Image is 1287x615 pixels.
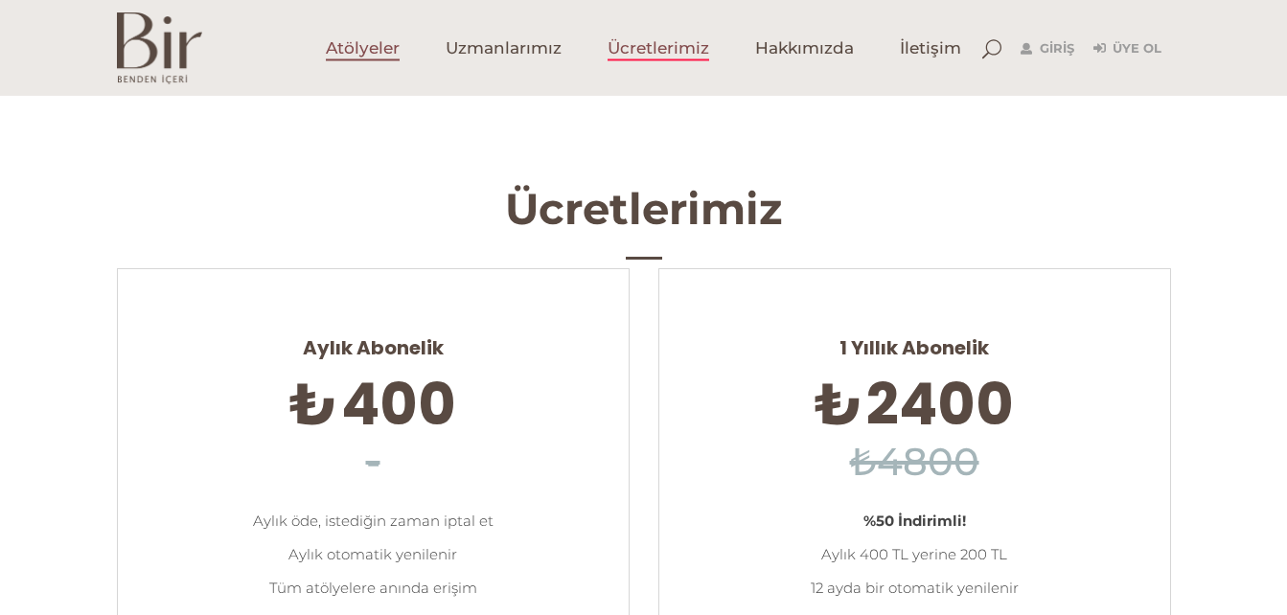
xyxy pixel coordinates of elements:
span: Hakkımızda [755,37,854,59]
strong: %50 İndirimli! [863,512,966,530]
span: 1 Yıllık Abonelik [688,319,1141,360]
h6: ₺4800 [688,434,1141,490]
h6: - [147,434,600,490]
li: Tüm atölyelere anında erişim [147,571,600,604]
a: Üye Ol [1093,37,1161,60]
a: Giriş [1021,37,1074,60]
span: Ücretlerimiz [608,37,709,59]
span: Uzmanlarımız [446,37,562,59]
li: Aylık otomatik yenilenir [147,537,600,571]
span: 2400 [866,364,1014,444]
span: İletişim [900,37,961,59]
span: ₺ [289,364,337,444]
li: Aylık öde, istediğin zaman iptal et [147,504,600,537]
span: Atölyeler [326,37,400,59]
li: Aylık 400 TL yerine 200 TL [688,537,1141,571]
span: Aylık Abonelik [147,319,600,360]
li: 12 ayda bir otomatik yenilenir [688,571,1141,604]
span: 400 [341,364,456,444]
span: ₺ [815,364,862,444]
